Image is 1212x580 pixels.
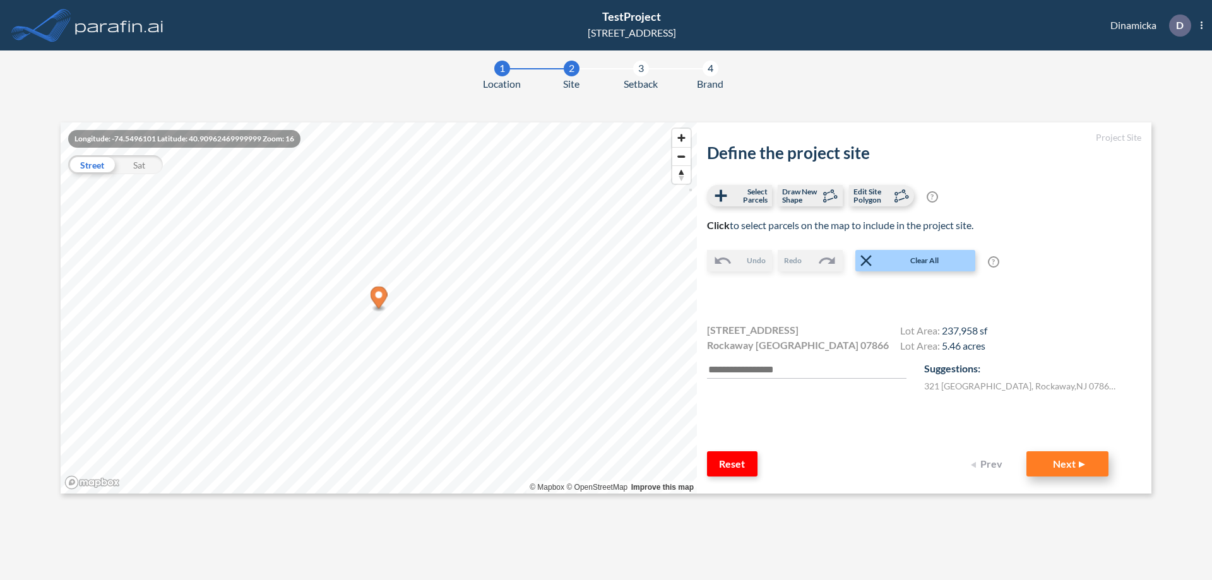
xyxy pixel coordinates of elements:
button: Next [1026,451,1108,476]
div: 4 [703,61,718,76]
div: 3 [633,61,649,76]
button: Clear All [855,250,975,271]
span: 237,958 sf [942,324,987,336]
span: ? [927,191,938,203]
span: Brand [697,76,723,92]
h5: Project Site [707,133,1141,143]
span: Clear All [876,255,974,266]
span: Reset bearing to north [672,166,691,184]
div: Map marker [371,287,388,312]
span: Select Parcels [730,187,768,204]
div: Longitude: -74.5496101 Latitude: 40.90962469999999 Zoom: 16 [68,130,300,148]
span: TestProject [602,9,661,23]
h4: Lot Area: [900,340,987,355]
div: Sat [116,155,163,174]
span: Location [483,76,521,92]
span: ? [988,256,999,268]
span: Site [563,76,579,92]
button: Zoom out [672,147,691,165]
span: [STREET_ADDRESS] [707,323,799,338]
button: Zoom in [672,129,691,147]
span: Zoom out [672,148,691,165]
button: Undo [707,250,772,271]
p: D [1176,20,1184,31]
button: Prev [963,451,1014,476]
button: Reset [707,451,757,476]
button: Redo [778,250,843,271]
span: Draw New Shape [782,187,819,204]
span: Rockaway [GEOGRAPHIC_DATA] 07866 [707,338,889,353]
span: to select parcels on the map to include in the project site. [707,219,973,231]
span: Undo [747,255,766,266]
div: [STREET_ADDRESS] [588,25,676,40]
div: 1 [494,61,510,76]
div: Dinamicka [1091,15,1203,37]
a: Mapbox homepage [64,475,120,490]
span: Setback [624,76,658,92]
p: Suggestions: [924,361,1141,376]
a: Mapbox [530,483,564,492]
span: 5.46 acres [942,340,985,352]
span: Edit Site Polygon [853,187,891,204]
div: Street [68,155,116,174]
a: Improve this map [631,483,694,492]
button: Reset bearing to north [672,165,691,184]
div: 2 [564,61,579,76]
img: logo [73,13,166,38]
h4: Lot Area: [900,324,987,340]
a: OpenStreetMap [566,483,627,492]
span: Redo [784,255,802,266]
b: Click [707,219,730,231]
label: 321 [GEOGRAPHIC_DATA] , Rockaway , NJ 07866 , US [924,379,1120,393]
canvas: Map [61,122,697,494]
h2: Define the project site [707,143,1141,163]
